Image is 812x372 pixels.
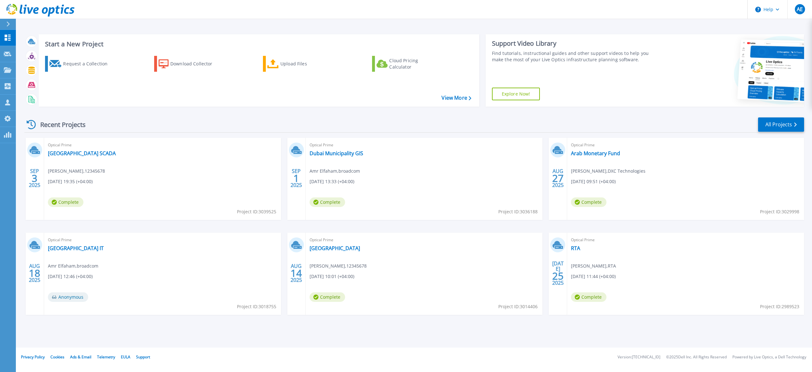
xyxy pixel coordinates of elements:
span: Complete [571,197,606,207]
span: Complete [48,197,83,207]
a: Ads & Email [70,354,91,360]
span: Complete [310,292,345,302]
span: Amr Elfaham , broadcom [310,168,360,175]
a: EULA [121,354,130,360]
span: Complete [310,197,345,207]
span: Anonymous [48,292,88,302]
a: All Projects [758,117,804,132]
span: Optical Prime [48,236,277,243]
a: Cloud Pricing Calculator [372,56,443,72]
a: Request a Collection [45,56,116,72]
a: Cookies [50,354,64,360]
span: [PERSON_NAME] , 12345678 [48,168,105,175]
span: [DATE] 11:44 (+04:00) [571,273,616,280]
div: Find tutorials, instructional guides and other support videos to help you make the most of your L... [492,50,657,63]
a: Explore Now! [492,88,540,100]
a: [GEOGRAPHIC_DATA] [310,245,360,251]
a: Arab Monetary Fund [571,150,620,156]
span: Project ID: 3039525 [237,208,276,215]
div: SEP 2025 [290,167,302,190]
div: [DATE] 2025 [552,262,564,285]
li: Version: [TECHNICAL_ID] [618,355,660,359]
a: [GEOGRAPHIC_DATA] SCADA [48,150,116,156]
span: [PERSON_NAME] , DXC Technologies [571,168,645,175]
span: Project ID: 2989523 [760,303,799,310]
span: AE [797,7,803,12]
a: Support [136,354,150,360]
a: Telemetry [97,354,115,360]
div: SEP 2025 [29,167,41,190]
span: [DATE] 10:01 (+04:00) [310,273,354,280]
span: Amr Elfaham , broadcom [48,262,98,269]
div: Request a Collection [63,57,114,70]
a: Dubai Municipality GIS [310,150,363,156]
li: © 2025 Dell Inc. All Rights Reserved [666,355,727,359]
span: 25 [552,273,564,279]
span: Optical Prime [48,142,277,149]
div: Recent Projects [24,117,94,132]
span: [PERSON_NAME] , RTA [571,262,616,269]
div: AUG 2025 [552,167,564,190]
span: Optical Prime [310,236,539,243]
a: Privacy Policy [21,354,45,360]
li: Powered by Live Optics, a Dell Technology [732,355,806,359]
div: Download Collector [170,57,221,70]
span: 3 [32,176,37,181]
span: Project ID: 3029998 [760,208,799,215]
span: [PERSON_NAME] , 12345678 [310,262,367,269]
span: Project ID: 3018755 [237,303,276,310]
span: [DATE] 13:33 (+04:00) [310,178,354,185]
span: Complete [571,292,606,302]
span: Project ID: 3036188 [498,208,538,215]
h3: Start a New Project [45,41,471,48]
span: Optical Prime [571,236,800,243]
span: 14 [291,270,302,276]
div: Support Video Library [492,39,657,48]
a: [GEOGRAPHIC_DATA] IT [48,245,104,251]
div: AUG 2025 [290,262,302,285]
span: 1 [293,176,299,181]
span: 27 [552,176,564,181]
a: View More [442,95,471,101]
span: [DATE] 19:35 (+04:00) [48,178,93,185]
span: 18 [29,270,40,276]
a: Download Collector [154,56,225,72]
span: [DATE] 12:46 (+04:00) [48,273,93,280]
div: AUG 2025 [29,262,41,285]
div: Cloud Pricing Calculator [389,57,440,70]
span: Optical Prime [571,142,800,149]
a: RTA [571,245,580,251]
span: Optical Prime [310,142,539,149]
span: Project ID: 3014406 [498,303,538,310]
span: [DATE] 09:51 (+04:00) [571,178,616,185]
a: Upload Files [263,56,334,72]
div: Upload Files [280,57,331,70]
